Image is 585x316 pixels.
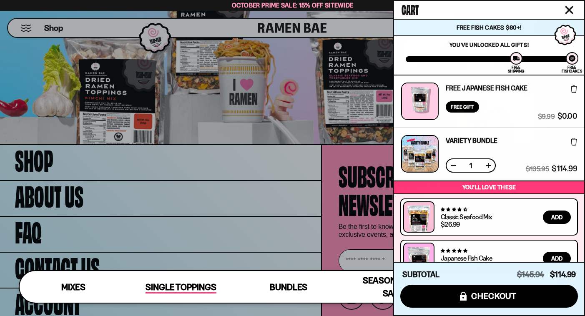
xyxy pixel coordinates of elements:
span: 4.77 stars [441,248,467,253]
span: Add [551,256,562,261]
span: Cart [402,0,419,17]
span: $9.99 [538,113,555,120]
span: October Prime Sale: 15% off Sitewide [232,1,354,9]
span: $114.99 [550,270,576,279]
span: $114.99 [552,165,577,173]
span: 4.68 stars [441,207,467,212]
button: Close cart [563,4,575,16]
div: $26.99 [441,221,459,228]
span: $145.94 [517,270,544,279]
span: checkout [471,291,517,301]
button: checkout [400,285,578,308]
button: Add [543,211,571,224]
div: Free Shipping [508,65,524,73]
a: Classic Seafood Mix [441,213,492,221]
span: $0.00 [557,113,577,120]
div: Free Gift [446,101,479,113]
h4: Subtotal [402,271,439,279]
a: Free Japanese Fish Cake [446,85,527,91]
button: Add [543,252,571,265]
a: Variety Bundle [446,137,497,144]
span: Free Fish Cakes $60+! [457,24,521,31]
p: You've unlocked all gifts! [406,41,572,48]
span: 1 [464,162,477,169]
span: $135.95 [526,165,549,173]
div: Free Fishcakes [562,65,582,73]
p: You’ll love these [396,183,582,191]
span: Add [551,214,562,220]
a: Japanese Fish Cake [441,254,492,262]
